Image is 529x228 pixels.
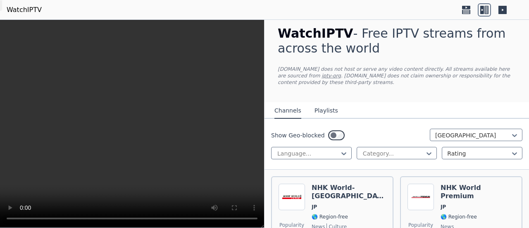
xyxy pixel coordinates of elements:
a: WatchIPTV [7,5,42,15]
label: Show Geo-blocked [271,131,325,139]
a: iptv-org [322,73,341,79]
p: [DOMAIN_NAME] does not host or serve any video content directly. All streams available here are s... [278,66,516,86]
img: NHK World-Japan [279,184,305,210]
h6: NHK World Premium [441,184,515,200]
button: Channels [274,103,301,119]
h6: NHK World-[GEOGRAPHIC_DATA] [312,184,386,200]
span: 🌎 Region-free [312,214,348,220]
button: Playlists [315,103,338,119]
h1: - Free IPTV streams from across the world [278,26,516,56]
span: JP [441,204,446,210]
span: WatchIPTV [278,26,353,41]
span: 🌎 Region-free [441,214,477,220]
span: JP [312,204,317,210]
img: NHK World Premium [407,184,434,210]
